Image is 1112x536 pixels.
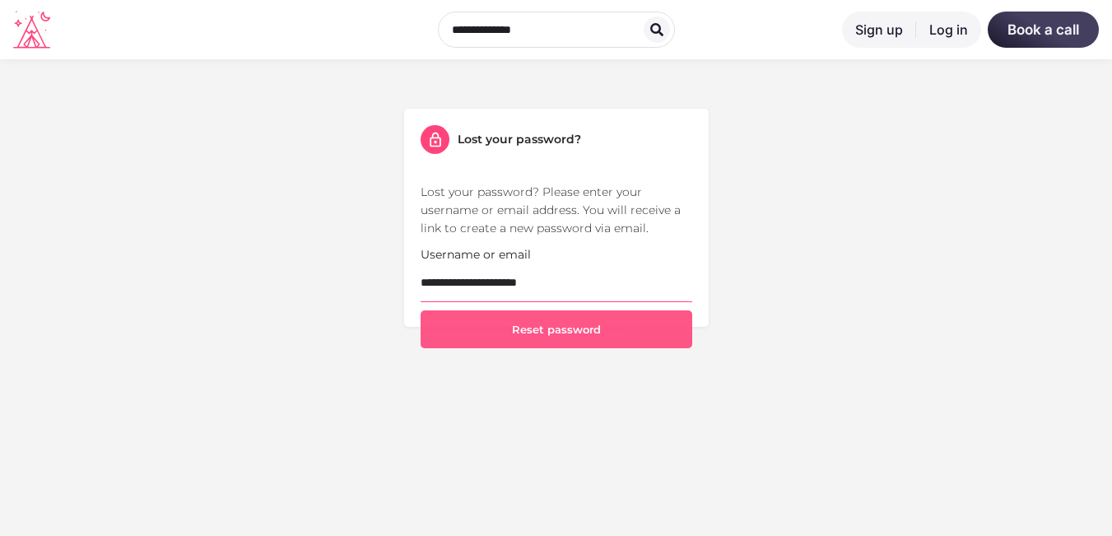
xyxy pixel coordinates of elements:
label: Username or email [421,245,531,263]
h5: Lost your password? [458,131,581,147]
button: Reset password [421,310,692,348]
a: Book a call [988,12,1099,48]
a: Sign up [842,12,916,48]
a: Log in [916,12,981,48]
p: Lost your password? Please enter your username or email address. You will receive a link to creat... [421,183,692,237]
